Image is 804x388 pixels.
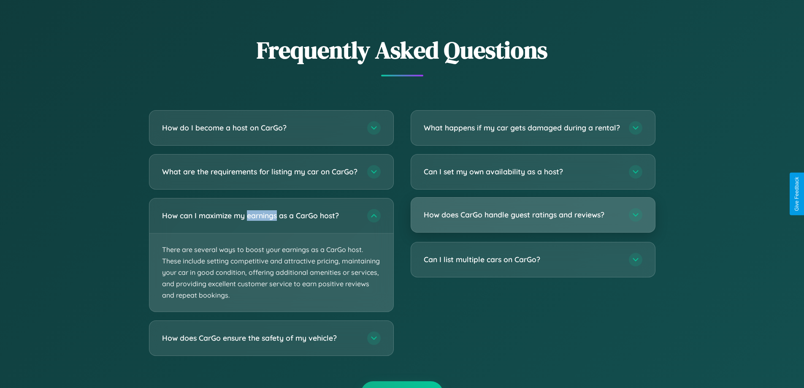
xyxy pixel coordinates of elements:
[149,233,393,312] p: There are several ways to boost your earnings as a CarGo host. These include setting competitive ...
[162,333,359,344] h3: How does CarGo ensure the safety of my vehicle?
[162,166,359,177] h3: What are the requirements for listing my car on CarGo?
[794,177,800,211] div: Give Feedback
[424,166,620,177] h3: Can I set my own availability as a host?
[424,254,620,265] h3: Can I list multiple cars on CarGo?
[424,122,620,133] h3: What happens if my car gets damaged during a rental?
[149,34,655,66] h2: Frequently Asked Questions
[162,122,359,133] h3: How do I become a host on CarGo?
[424,209,620,220] h3: How does CarGo handle guest ratings and reviews?
[162,210,359,221] h3: How can I maximize my earnings as a CarGo host?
